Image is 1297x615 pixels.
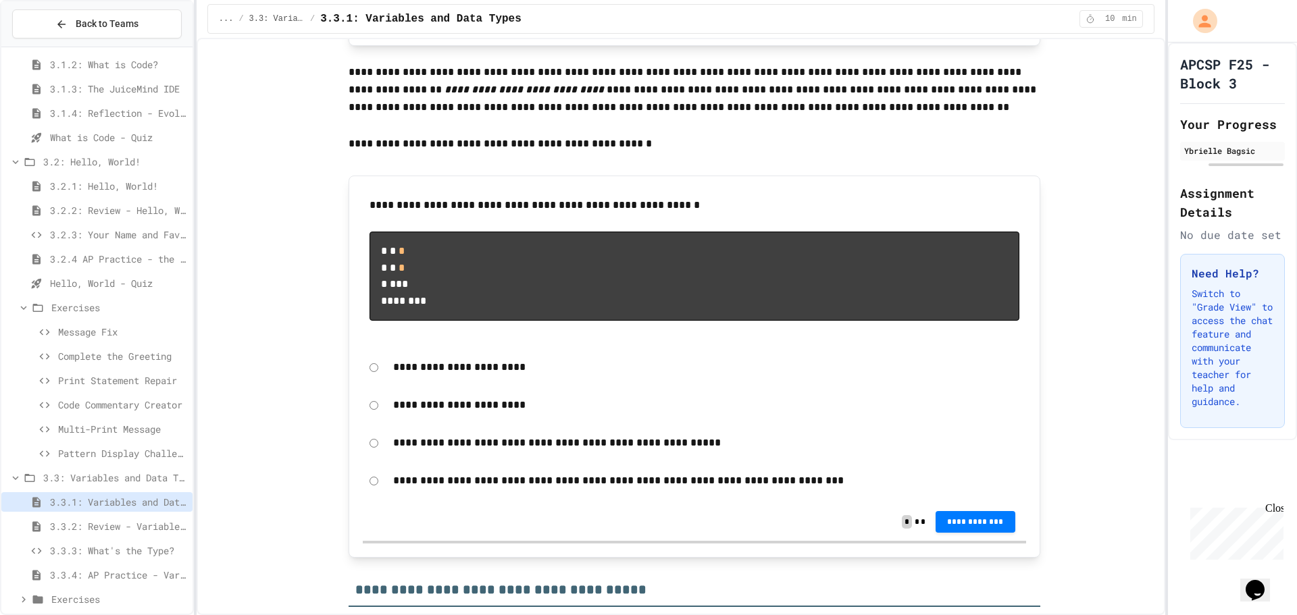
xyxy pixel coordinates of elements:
[58,446,187,460] span: Pattern Display Challenge
[50,179,187,193] span: 3.2.1: Hello, World!
[50,228,187,242] span: 3.2.3: Your Name and Favorite Movie
[50,495,187,509] span: 3.3.1: Variables and Data Types
[249,14,305,24] span: 3.3: Variables and Data Types
[5,5,93,86] div: Chat with us now!Close
[43,471,187,485] span: 3.3: Variables and Data Types
[1184,144,1281,157] div: Ybrielle Bagsic
[238,14,243,24] span: /
[58,349,187,363] span: Complete the Greeting
[1180,227,1285,243] div: No due date set
[1122,14,1137,24] span: min
[51,300,187,315] span: Exercises
[1099,14,1121,24] span: 10
[50,106,187,120] span: 3.1.4: Reflection - Evolving Technology
[76,17,138,31] span: Back to Teams
[50,57,187,72] span: 3.1.2: What is Code?
[50,203,187,217] span: 3.2.2: Review - Hello, World!
[58,422,187,436] span: Multi-Print Message
[50,519,187,533] span: 3.3.2: Review - Variables and Data Types
[1180,115,1285,134] h2: Your Progress
[1192,287,1273,408] p: Switch to "Grade View" to access the chat feature and communicate with your teacher for help and ...
[58,325,187,339] span: Message Fix
[12,9,182,38] button: Back to Teams
[1240,561,1283,601] iframe: chat widget
[50,276,187,290] span: Hello, World - Quiz
[1185,502,1283,560] iframe: chat widget
[50,543,187,558] span: 3.3.3: What's the Type?
[50,252,187,266] span: 3.2.4 AP Practice - the DISPLAY Procedure
[1180,55,1285,92] h1: APCSP F25 - Block 3
[320,11,522,27] span: 3.3.1: Variables and Data Types
[50,82,187,96] span: 3.1.3: The JuiceMind IDE
[1179,5,1221,36] div: My Account
[1180,184,1285,221] h2: Assignment Details
[43,155,187,169] span: 3.2: Hello, World!
[219,14,234,24] span: ...
[58,373,187,387] span: Print Statement Repair
[1192,265,1273,282] h3: Need Help?
[50,130,187,144] span: What is Code - Quiz
[58,398,187,412] span: Code Commentary Creator
[51,592,187,606] span: Exercises
[50,568,187,582] span: 3.3.4: AP Practice - Variables
[310,14,315,24] span: /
